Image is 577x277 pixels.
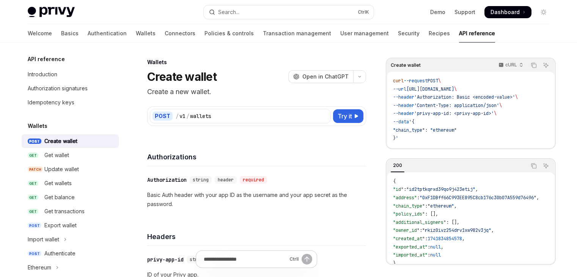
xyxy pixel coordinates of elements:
span: } [393,260,396,266]
input: Ask a question... [204,251,286,268]
a: Dashboard [484,6,531,18]
span: POST [28,251,41,257]
p: cURL [505,62,517,68]
span: , [491,227,494,233]
div: Get wallets [44,179,72,188]
span: , [454,203,457,209]
div: POST [153,112,173,121]
a: Welcome [28,24,52,42]
span: POST [428,78,438,84]
span: "chain_type" [393,203,425,209]
div: 200 [391,161,404,170]
button: Ask AI [541,60,551,70]
a: GETGet transactions [22,205,119,218]
span: : [425,203,428,209]
span: Open in ChatGPT [302,73,349,80]
span: Ctrl K [358,9,369,15]
a: Idempotency keys [22,96,119,109]
a: Demo [430,8,445,16]
span: }' [393,135,398,141]
div: Introduction [28,70,57,79]
button: Toggle dark mode [538,6,550,18]
span: 1741834854578 [428,236,462,242]
span: \ [515,94,518,100]
a: Authorization signatures [22,82,119,95]
span: \ [454,86,457,92]
span: --data [393,119,409,125]
div: Idempotency keys [28,98,74,107]
span: POST [28,138,41,144]
div: Authorization [147,176,187,184]
a: PATCHUpdate wallet [22,162,119,176]
div: required [240,176,267,184]
span: : [428,252,430,258]
a: Authentication [88,24,127,42]
button: Send message [302,254,312,264]
div: Update wallet [44,165,79,174]
span: "chain_type": "ethereum" [393,127,457,133]
h5: API reference [28,55,65,64]
span: 'Content-Type: application/json' [414,102,499,109]
span: header [218,177,234,183]
span: "id" [393,186,404,192]
span: '{ [409,119,414,125]
span: Try it [338,112,352,121]
div: / [186,112,189,120]
span: null [430,252,441,258]
button: Copy the contents from the code block [529,161,539,171]
a: GETGet wallet [22,148,119,162]
div: Get wallet [44,151,69,160]
div: Get balance [44,193,75,202]
span: "0xF1DBff66C993EE895C8cb176c30b07A559d76496" [420,195,536,201]
div: Ethereum [28,263,51,272]
button: Copy the contents from the code block [529,60,539,70]
div: Import wallet [28,235,59,244]
a: Introduction [22,68,119,81]
button: Try it [333,109,363,123]
span: --url [393,86,406,92]
div: Search... [218,8,239,17]
span: GET [28,195,38,200]
span: --header [393,102,414,109]
a: Basics [61,24,79,42]
button: Open in ChatGPT [288,70,353,83]
div: wallets [190,112,211,120]
span: : [], [446,219,459,225]
a: User management [340,24,389,42]
h5: Wallets [28,121,47,131]
button: Toggle Import wallet section [22,233,119,246]
button: Ask AI [541,161,551,171]
span: { [393,178,396,184]
span: curl [393,78,404,84]
div: Create wallet [44,137,77,146]
span: "rkiz0ivz254drv1xw982v3jq" [422,227,491,233]
span: , [536,195,539,201]
div: v1 [179,112,186,120]
span: 'Authorization: Basic <encoded-value>' [414,94,515,100]
a: Connectors [165,24,195,42]
span: GET [28,153,38,158]
a: API reference [459,24,495,42]
img: light logo [28,7,75,17]
span: POST [28,223,41,228]
span: "id2tptkqrxd39qo9j423etij" [406,186,475,192]
button: Toggle Ethereum section [22,261,119,274]
span: \ [438,78,441,84]
a: GETGet balance [22,190,119,204]
span: , [475,186,478,192]
a: Policies & controls [204,24,254,42]
span: "ethereum" [428,203,454,209]
h4: Authorizations [147,152,366,162]
span: --header [393,110,414,116]
h4: Headers [147,231,366,242]
span: , [462,236,465,242]
span: GET [28,209,38,214]
span: Dashboard [491,8,520,16]
div: Authenticate [44,249,75,258]
span: [URL][DOMAIN_NAME] [406,86,454,92]
a: Transaction management [263,24,331,42]
span: "imported_at" [393,252,428,258]
span: Create wallet [391,62,421,68]
h1: Create wallet [147,70,217,83]
span: GET [28,181,38,186]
